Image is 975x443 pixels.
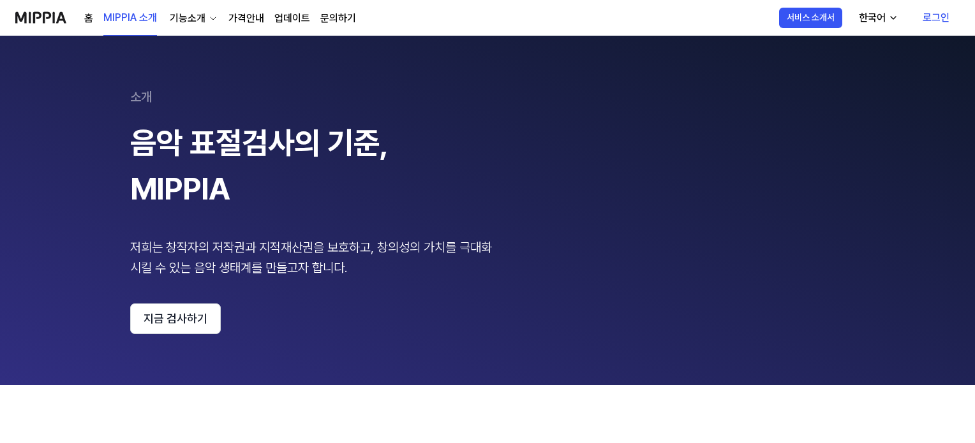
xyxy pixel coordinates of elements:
[167,11,208,26] div: 기능소개
[228,11,264,26] a: 가격안내
[856,10,888,25] div: 한국어
[274,11,310,26] a: 업데이트
[849,5,906,31] button: 한국어
[103,1,157,36] a: MIPPIA 소개
[167,11,218,26] button: 기능소개
[130,87,845,107] div: 소개
[84,11,93,26] a: 홈
[130,303,221,334] button: 지금 검사하기
[320,11,356,26] a: 문의하기
[779,8,842,28] button: 서비스 소개서
[130,120,500,212] div: 음악 표절검사의 기준, MIPPIA
[130,237,500,278] div: 저희는 창작자의 저작권과 지적재산권을 보호하고, 창의성의 가치를 극대화 시킬 수 있는 음악 생태계를 만들고자 합니다.
[130,303,845,334] a: 지금 검사하기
